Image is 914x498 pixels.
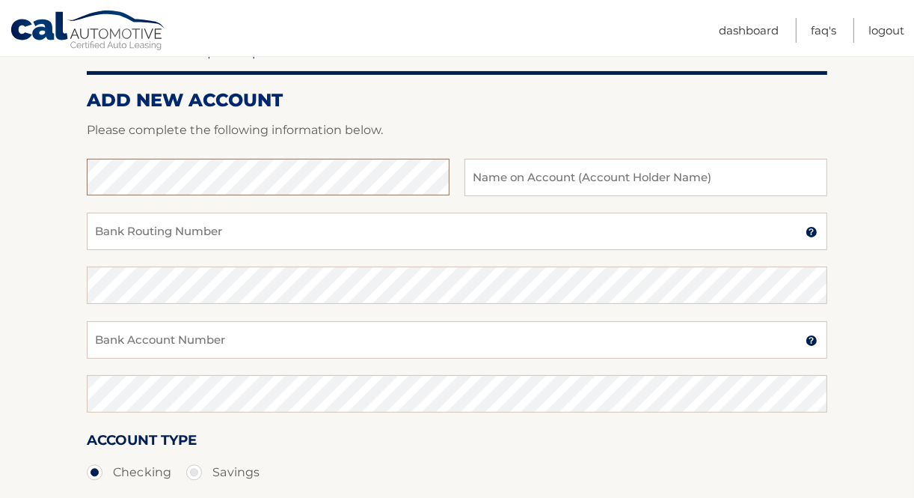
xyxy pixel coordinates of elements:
a: FAQ's [811,18,836,43]
a: Logout [868,18,904,43]
label: Checking [87,458,171,488]
img: tooltip.svg [806,335,818,347]
input: Bank Routing Number [87,213,827,250]
a: Dashboard [719,18,779,43]
label: Savings [186,458,260,488]
img: tooltip.svg [806,226,818,238]
a: Cal Automotive [10,10,167,53]
label: Account Type [87,429,197,457]
p: Please complete the following information below. [87,120,827,141]
input: Name on Account (Account Holder Name) [464,159,827,196]
h2: ADD NEW ACCOUNT [87,89,827,112]
input: Bank Account Number [87,321,827,359]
